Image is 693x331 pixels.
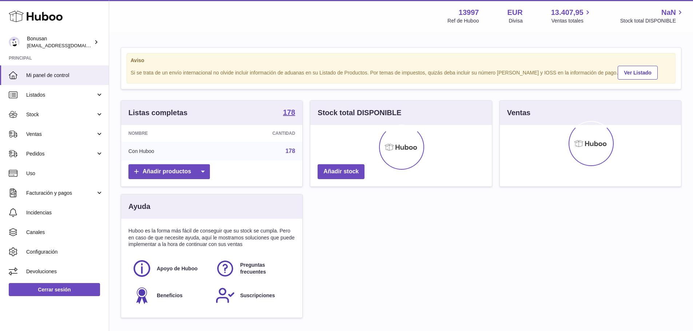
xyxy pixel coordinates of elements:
[157,265,198,272] span: Apoyo de Huboo
[620,8,684,24] a: NaN Stock total DISPONIBLE
[132,259,208,278] a: Apoyo de Huboo
[26,190,96,197] span: Facturación y pagos
[507,108,530,118] h3: Ventas
[128,108,187,118] h3: Listas completas
[26,131,96,138] span: Ventas
[215,259,291,278] a: Preguntas frecuentes
[26,111,96,118] span: Stock
[27,43,107,48] span: [EMAIL_ADDRESS][DOMAIN_NAME]
[9,37,20,48] img: info@bonusan.es
[215,286,291,305] a: Suscripciones
[128,202,150,211] h3: Ayuda
[240,262,291,275] span: Preguntas frecuentes
[215,125,303,142] th: Cantidad
[131,57,672,64] strong: Aviso
[9,283,100,296] a: Cerrar sesión
[240,292,275,299] span: Suscripciones
[551,8,584,17] span: 13.407,95
[26,209,103,216] span: Incidencias
[26,268,103,275] span: Devoluciones
[447,17,479,24] div: Ref de Huboo
[283,109,295,116] strong: 178
[283,109,295,117] a: 178
[618,66,657,80] a: Ver Listado
[26,249,103,255] span: Configuración
[459,8,479,17] strong: 13997
[157,292,183,299] span: Beneficios
[128,164,210,179] a: Añadir productos
[128,227,295,248] p: Huboo es la forma más fácil de conseguir que su stock se cumpla. Pero en caso de que necesite ayu...
[131,65,672,80] div: Si se trata de un envío internacional no olvide incluir información de aduanas en su Listado de P...
[26,229,103,236] span: Canales
[661,8,676,17] span: NaN
[620,17,684,24] span: Stock total DISPONIBLE
[121,125,215,142] th: Nombre
[27,35,92,49] div: Bonusan
[551,8,592,24] a: 13.407,95 Ventas totales
[132,286,208,305] a: Beneficios
[318,164,365,179] a: Añadir stock
[286,148,295,154] a: 178
[26,72,103,79] span: Mi panel de control
[507,8,522,17] strong: EUR
[26,150,96,157] span: Pedidos
[551,17,592,24] span: Ventas totales
[121,142,215,161] td: Con Huboo
[509,17,523,24] div: Divisa
[26,92,96,98] span: Listados
[26,170,103,177] span: Uso
[318,108,401,118] h3: Stock total DISPONIBLE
